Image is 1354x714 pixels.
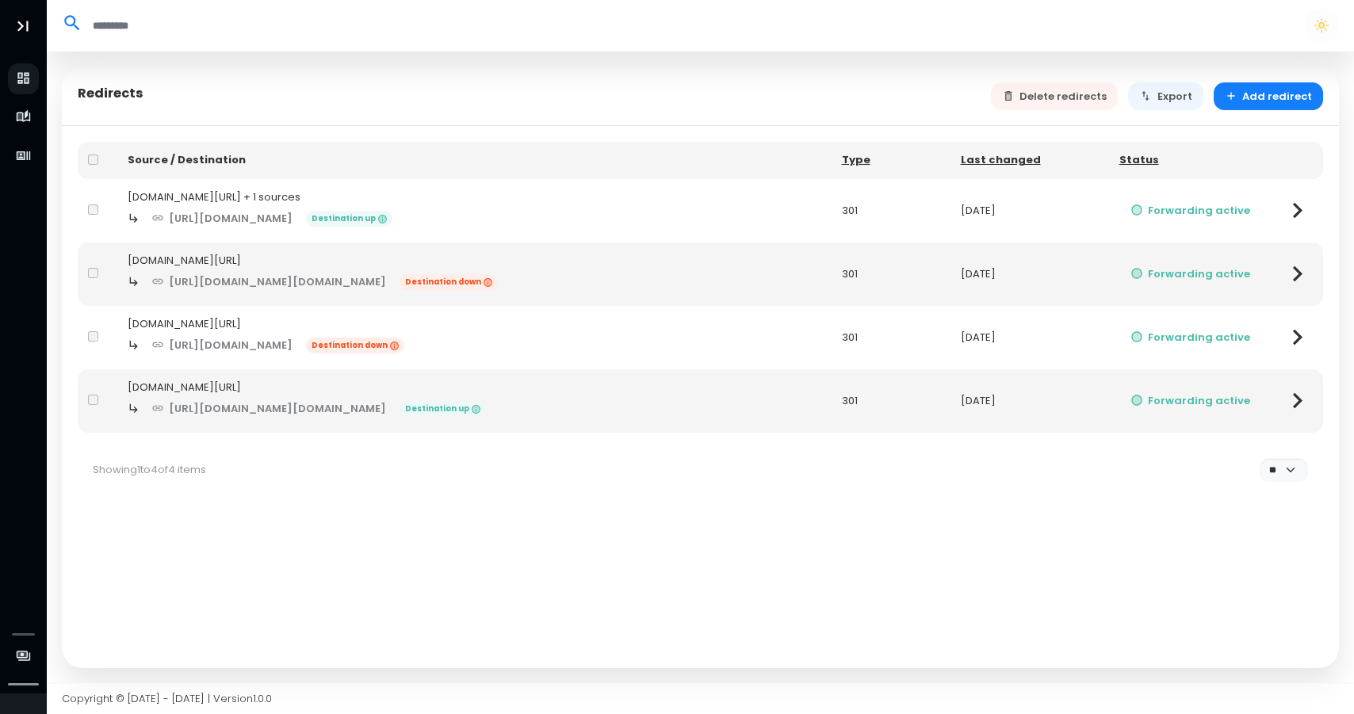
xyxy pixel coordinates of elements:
td: 301 [832,179,950,242]
td: 301 [832,242,950,306]
span: Destination down [400,274,498,290]
button: Forwarding active [1119,197,1262,224]
span: Destination up [400,401,486,417]
a: [URL][DOMAIN_NAME] [140,331,304,359]
td: [DATE] [950,242,1109,306]
div: [DOMAIN_NAME][URL] [128,253,821,269]
button: Forwarding active [1119,260,1262,288]
td: [DATE] [950,179,1109,242]
th: Source / Destination [117,142,832,179]
td: [DATE] [950,306,1109,369]
a: [URL][DOMAIN_NAME][DOMAIN_NAME] [140,395,398,422]
button: Forwarding active [1119,387,1262,414]
th: Status [1109,142,1272,179]
button: Add redirect [1214,82,1324,110]
td: 301 [832,369,950,433]
td: 301 [832,306,950,369]
div: [DOMAIN_NAME][URL] [128,380,821,395]
th: Type [832,142,950,179]
div: [DOMAIN_NAME][URL] + 1 sources [128,189,821,205]
span: Showing 1 to 4 of 4 items [93,462,206,477]
span: Destination up [306,211,392,227]
span: Copyright © [DATE] - [DATE] | Version 1.0.0 [62,691,272,706]
th: Last changed [950,142,1109,179]
button: Forwarding active [1119,323,1262,351]
div: [DOMAIN_NAME][URL] [128,316,821,332]
td: [DATE] [950,369,1109,433]
span: Destination down [306,338,404,353]
button: Toggle Aside [8,11,38,41]
select: Per [1260,458,1307,481]
h5: Redirects [78,86,143,101]
a: [URL][DOMAIN_NAME] [140,204,304,232]
a: [URL][DOMAIN_NAME][DOMAIN_NAME] [140,268,398,296]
